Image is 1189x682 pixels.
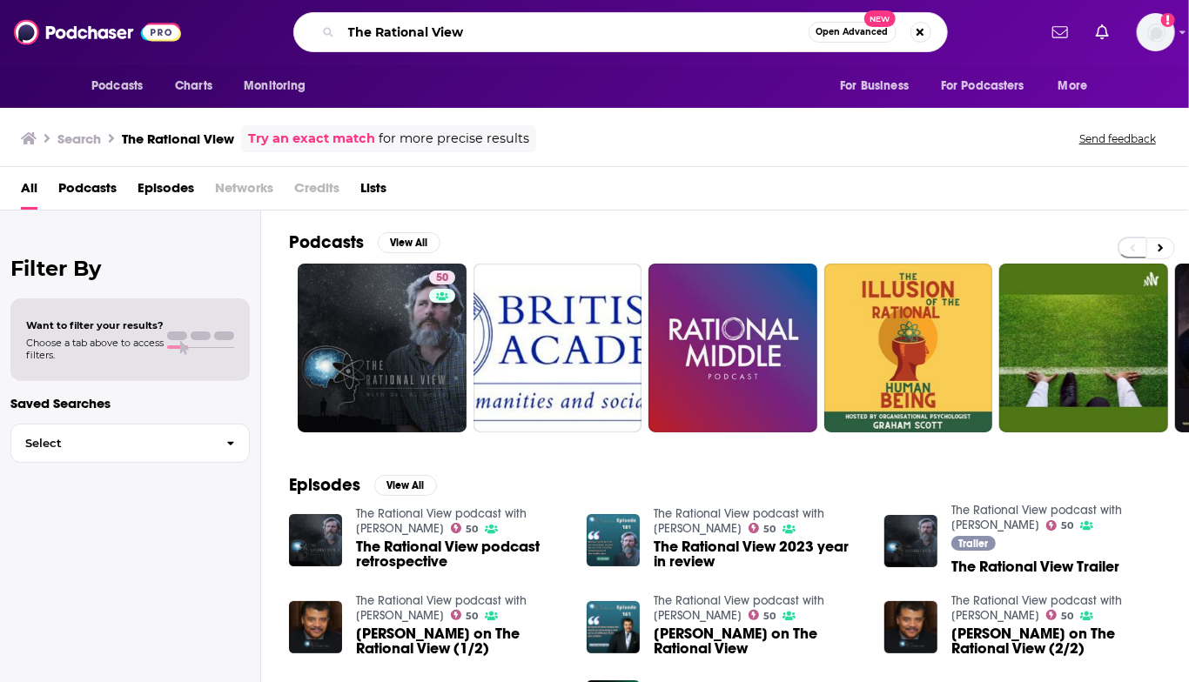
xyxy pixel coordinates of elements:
[930,70,1050,103] button: open menu
[360,174,386,210] a: Lists
[21,174,37,210] a: All
[951,626,1161,656] span: [PERSON_NAME] on The Rational View (2/2)
[374,475,437,496] button: View All
[941,74,1024,98] span: For Podcasters
[244,74,306,98] span: Monitoring
[1161,13,1175,27] svg: Add a profile image
[356,506,527,536] a: The Rational View podcast with Dr. Al Scott
[749,610,776,620] a: 50
[379,129,529,149] span: for more precise results
[1045,17,1075,47] a: Show notifications dropdown
[816,28,889,37] span: Open Advanced
[763,612,776,620] span: 50
[10,395,250,411] p: Saved Searches
[232,70,328,103] button: open menu
[749,523,776,533] a: 50
[587,601,640,654] img: Dr. Neil deGrasse Tyson on The Rational View
[466,612,478,620] span: 50
[451,610,479,620] a: 50
[57,130,101,147] h3: Search
[356,626,566,656] a: Dr. Neil deGrasse Tyson on The Rational View (1/2)
[654,626,863,656] span: [PERSON_NAME] on The Rational View
[951,626,1161,656] a: Dr. Neil deGrasse Tyson on The Rational View (2/2)
[26,337,164,361] span: Choose a tab above to access filters.
[436,270,448,287] span: 50
[951,559,1119,574] a: The Rational View Trailer
[884,601,937,654] img: Dr. Neil deGrasse Tyson on The Rational View (2/2)
[654,539,863,569] a: The Rational View 2023 year in review
[298,264,467,432] a: 50
[341,18,809,46] input: Search podcasts, credits, & more...
[289,231,364,253] h2: Podcasts
[1061,612,1073,620] span: 50
[951,593,1122,623] a: The Rational View podcast with Dr. Al Scott
[654,626,863,656] a: Dr. Neil deGrasse Tyson on The Rational View
[958,538,988,549] span: Trailer
[587,514,640,567] img: The Rational View 2023 year in review
[79,70,165,103] button: open menu
[763,525,776,533] span: 50
[248,129,375,149] a: Try an exact match
[215,174,273,210] span: Networks
[1046,520,1074,531] a: 50
[1061,522,1073,530] span: 50
[451,523,479,533] a: 50
[10,424,250,463] button: Select
[378,232,440,253] button: View All
[175,74,212,98] span: Charts
[293,12,948,52] div: Search podcasts, credits, & more...
[91,74,143,98] span: Podcasts
[10,256,250,281] h2: Filter By
[122,130,234,147] h3: The Rational View
[466,525,478,533] span: 50
[356,626,566,656] span: [PERSON_NAME] on The Rational View (1/2)
[26,319,164,331] span: Want to filter your results?
[289,601,342,654] img: Dr. Neil deGrasse Tyson on The Rational View (1/2)
[951,503,1122,532] a: The Rational View podcast with Dr. Al Scott
[289,474,360,496] h2: Episodes
[14,16,181,49] img: Podchaser - Follow, Share and Rate Podcasts
[864,10,896,27] span: New
[289,514,342,567] img: The Rational View podcast retrospective
[429,271,455,284] a: 50
[828,70,930,103] button: open menu
[1137,13,1175,51] button: Show profile menu
[138,174,194,210] a: Episodes
[356,539,566,569] a: The Rational View podcast retrospective
[884,515,937,568] img: The Rational View Trailer
[840,74,909,98] span: For Business
[289,231,440,253] a: PodcastsView All
[1046,610,1074,620] a: 50
[809,22,897,43] button: Open AdvancedNew
[294,174,339,210] span: Credits
[1058,74,1088,98] span: More
[1074,131,1161,146] button: Send feedback
[1137,13,1175,51] span: Logged in as megcassidy
[11,438,212,449] span: Select
[654,593,824,623] a: The Rational View podcast with Dr. Al Scott
[164,70,223,103] a: Charts
[289,474,437,496] a: EpisodesView All
[654,506,824,536] a: The Rational View podcast with Dr. Al Scott
[1137,13,1175,51] img: User Profile
[1046,70,1110,103] button: open menu
[1089,17,1116,47] a: Show notifications dropdown
[356,593,527,623] a: The Rational View podcast with Dr. Al Scott
[58,174,117,210] a: Podcasts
